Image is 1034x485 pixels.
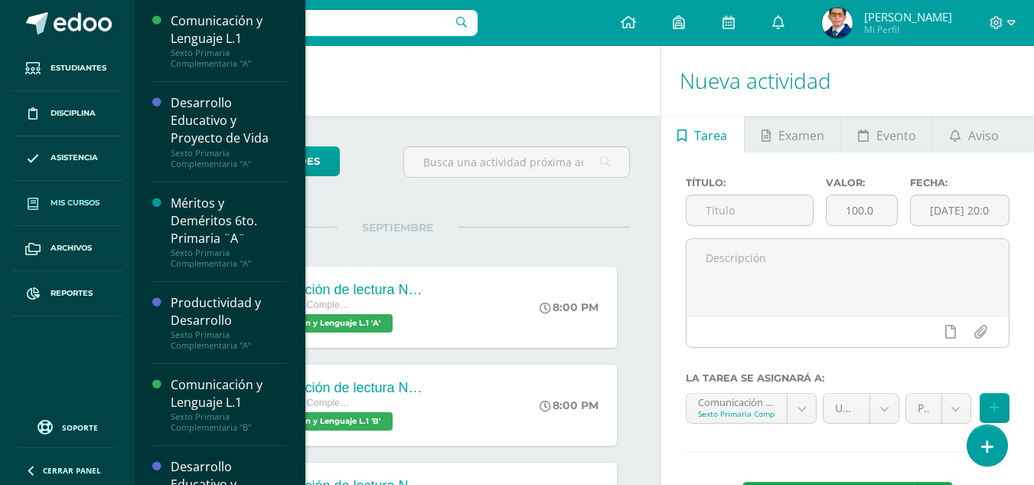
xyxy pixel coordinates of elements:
a: Disciplina [12,91,122,136]
a: Prueba Corta (10.0%) [906,394,970,423]
div: Comprobación de lectura No.3 (Parcial). [240,380,424,396]
span: Archivos [51,242,92,254]
h1: Actividades [153,46,642,116]
a: Comunicación y Lenguaje L.1Sexto Primaria Complementaria "A" [171,12,287,69]
div: Méritos y Deméritos 6to. Primaria ¨A¨ [171,195,287,247]
div: Sexto Primaria Complementaria "A" [171,148,287,169]
span: Unidad 4 [835,394,858,423]
a: Archivos [12,226,122,271]
h1: Nueva actividad [680,46,1016,116]
div: Productividad y Desarrollo [171,294,287,329]
div: 8:00 PM [540,398,599,412]
a: Productividad y DesarrolloSexto Primaria Complementaria "A" [171,294,287,351]
a: Comunicación y Lenguaje L.1 'A'Sexto Primaria Complementaria [687,394,817,423]
span: Tarea [694,117,727,154]
a: Tarea [661,116,744,152]
div: Comunicación y Lenguaje L.1 [171,376,287,411]
span: Asistencia [51,152,98,164]
span: Evento [876,117,916,154]
div: 8:00 PM [540,300,599,314]
span: Disciplina [51,107,96,120]
span: Prueba Corta (10.0%) [918,394,930,423]
span: Examen [778,117,824,154]
label: La tarea se asignará a: [686,372,1010,384]
a: Méritos y Deméritos 6to. Primaria ¨A¨Sexto Primaria Complementaria "A" [171,195,287,269]
span: Comunicación y Lenguaje L.1 'A' [240,314,393,333]
div: Comunicación y Lenguaje L.1 'A' [698,394,776,408]
div: Desarrollo Educativo y Proyecto de Vida [171,94,287,147]
span: Mi Perfil [864,23,952,36]
a: Estudiantes [12,46,122,91]
a: Evento [841,116,932,152]
span: Reportes [51,287,93,300]
label: Valor: [826,177,898,188]
div: Sexto Primaria Complementaria "A" [171,247,287,269]
a: Examen [745,116,840,152]
a: Soporte [18,416,116,437]
div: Comprobación de lectura No.3 (Parcial). [240,282,424,298]
label: Fecha: [910,177,1010,188]
span: SEPTIEMBRE [338,221,458,234]
label: Título: [686,177,814,188]
a: Unidad 4 [824,394,899,423]
a: Desarrollo Educativo y Proyecto de VidaSexto Primaria Complementaria "A" [171,94,287,169]
a: Aviso [933,116,1015,152]
input: Fecha de entrega [911,195,1009,225]
div: Sexto Primaria Complementaria "B" [171,411,287,433]
input: Busca un usuario... [145,10,478,36]
div: Comunicación y Lenguaje L.1 [171,12,287,48]
div: Sexto Primaria Complementaria [698,408,776,419]
a: Mis cursos [12,181,122,226]
span: Soporte [62,422,98,433]
span: [PERSON_NAME] [864,9,952,25]
input: Título [687,195,813,225]
span: Aviso [968,117,999,154]
span: Estudiantes [51,62,106,74]
a: Asistencia [12,136,122,182]
span: Mis cursos [51,197,99,209]
span: Cerrar panel [43,465,101,476]
input: Puntos máximos [827,195,897,225]
div: Sexto Primaria Complementaria "A" [171,329,287,351]
a: Reportes [12,271,122,316]
img: f8528e83a30c07a06aa6af360d30ac42.png [822,8,853,38]
input: Busca una actividad próxima aquí... [404,147,628,177]
span: Comunicación y Lenguaje L.1 'B' [240,412,393,431]
div: Sexto Primaria Complementaria "A" [171,48,287,69]
a: Comunicación y Lenguaje L.1Sexto Primaria Complementaria "B" [171,376,287,433]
